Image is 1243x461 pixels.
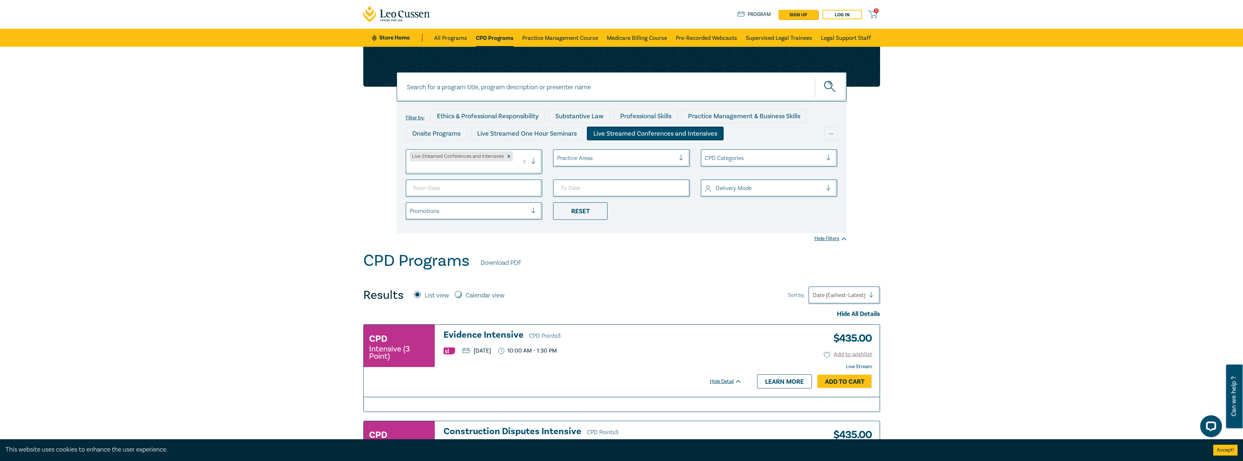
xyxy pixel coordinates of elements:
small: Intensive (3 Point) [369,345,429,360]
span: 0 [874,8,879,13]
input: select [705,154,706,162]
h3: $ 435.00 [828,427,872,443]
a: CPD Programs [476,29,514,47]
div: Live Streamed Conferences and Intensives [587,127,724,140]
div: Practice Management & Business Skills [682,109,807,123]
a: Log in [822,10,862,19]
div: Live Streamed One Hour Seminars [471,127,583,140]
div: 10 CPD Point Packages [612,144,691,158]
a: Pre-Recorded Webcasts [676,29,737,47]
div: National Programs [695,144,761,158]
a: Add to Cart [817,375,872,388]
div: Professional Skills [614,109,678,123]
div: Pre-Recorded Webcasts [524,144,608,158]
a: All Programs [434,29,467,47]
span: Can we help ? [1230,369,1237,424]
a: sign up [778,10,818,19]
img: Substantive Law [443,347,455,354]
h3: Evidence Intensive [443,330,742,341]
span: CPD Points 3 [529,332,561,339]
div: Live Streamed Practical Workshops [406,144,521,158]
input: select [410,164,411,172]
div: Ethics & Professional Responsibility [430,109,545,123]
h4: Results [363,288,404,302]
a: Supervised Legal Trainees [746,29,812,47]
input: select [705,184,706,192]
a: Download PDF [481,258,522,268]
button: Add to wishlist [824,350,872,359]
a: Practice Management Course [522,29,598,47]
a: Learn more [757,374,812,388]
p: 10:00 AM - 1:30 PM [498,347,557,354]
p: [DATE] [462,348,491,354]
input: From Date [406,180,543,197]
a: Legal Support Staff [821,29,871,47]
span: CPD Points 3 [587,429,618,436]
div: This website uses cookies to enhance the user experience. [5,445,1202,454]
div: Remove Live Streamed Conferences and Intensives [505,151,513,161]
h3: Construction Disputes Intensive [443,427,742,437]
button: Accept cookies [1213,445,1238,456]
input: Sort by [813,291,814,299]
input: select [557,154,559,162]
div: Hide Detail [710,378,750,385]
div: Hide All Details [363,309,880,319]
div: Substantive Law [549,109,610,123]
a: Medicare Billing Course [607,29,667,47]
a: Evidence Intensive CPD Points3 [443,330,742,341]
div: Reset [553,202,608,220]
h1: CPD Programs [363,251,470,270]
a: Store Home [372,34,422,42]
span: Sort by: [788,291,805,299]
label: Filter by: [406,115,425,121]
a: Program [737,11,771,18]
label: List view [425,291,449,300]
label: Calendar view [466,291,504,300]
h3: CPD [369,428,387,441]
a: Construction Disputes Intensive CPD Points3 [443,427,742,437]
iframe: LiveChat chat widget [1194,412,1225,443]
div: Onsite Programs [406,127,467,140]
h3: $ 435.00 [828,330,872,347]
input: select [410,207,411,215]
div: Live Streamed Conferences and Intensives [410,151,505,161]
input: Search for a program title, program description or presenter name [397,72,847,102]
h3: CPD [369,332,387,345]
strong: Live Stream [846,363,872,370]
input: To Date [553,180,690,197]
div: Hide Filters [814,235,847,242]
div: ... [825,127,838,140]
